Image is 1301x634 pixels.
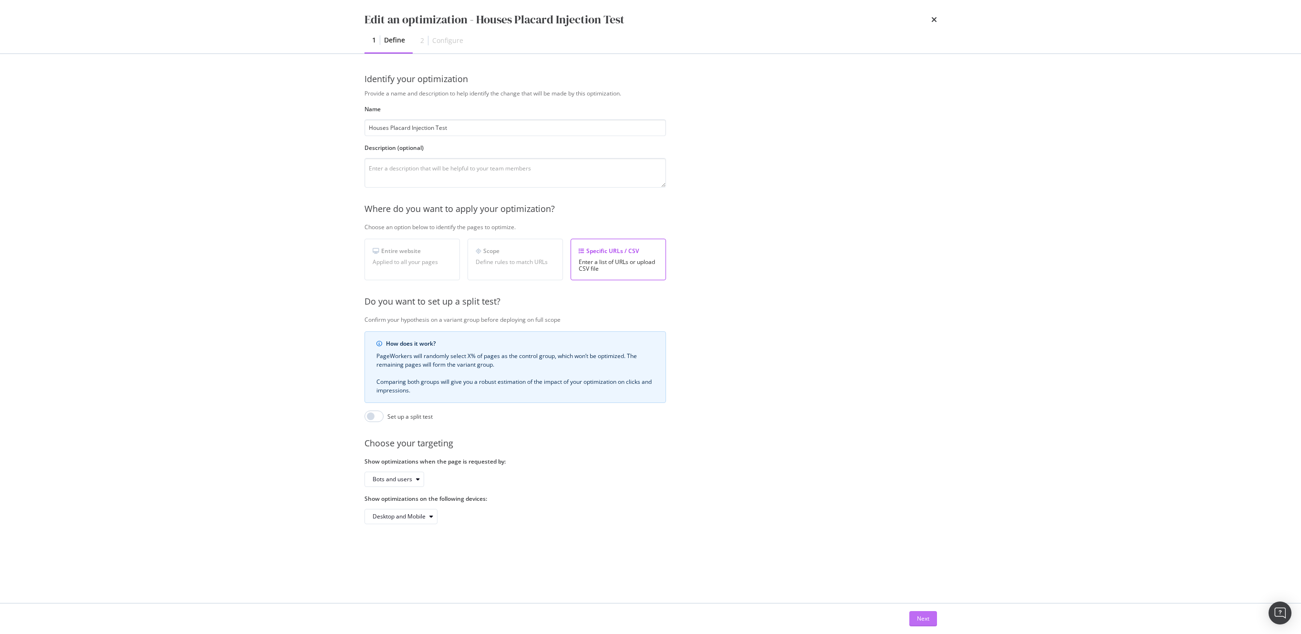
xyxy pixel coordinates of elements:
div: Enter a list of URLs or upload CSV file [579,259,658,272]
div: Specific URLs / CSV [579,247,658,255]
input: Enter an optimization name to easily find it back [364,119,666,136]
div: Set up a split test [387,412,433,421]
button: Next [909,611,937,626]
div: Bots and users [373,476,412,482]
div: PageWorkers will randomly select X% of pages as the control group, which won’t be optimized. The ... [376,352,654,395]
div: info banner [364,331,666,403]
div: Define [384,35,405,45]
div: Desktop and Mobile [373,514,426,519]
label: Description (optional) [364,144,666,152]
div: Choose an option below to identify the pages to optimize. [364,223,984,231]
div: 1 [372,35,376,45]
div: Open Intercom Messenger [1269,602,1291,624]
label: Show optimizations when the page is requested by: [364,457,666,465]
label: Show optimizations on the following devices: [364,495,666,503]
button: Desktop and Mobile [364,509,437,524]
div: How does it work? [386,339,654,348]
div: Do you want to set up a split test? [364,296,984,308]
div: Define rules to match URLs [476,259,555,265]
div: Where do you want to apply your optimization? [364,203,984,215]
div: times [931,11,937,28]
div: Scope [476,247,555,255]
div: Next [917,614,929,623]
div: Applied to all your pages [373,259,452,265]
div: Edit an optimization - Houses Placard Injection Test [364,11,624,28]
div: Entire website [373,247,452,255]
div: Configure [432,36,463,45]
button: Bots and users [364,472,424,487]
div: Provide a name and description to help identify the change that will be made by this optimization. [364,89,984,97]
div: Identify your optimization [364,73,937,85]
div: Confirm your hypothesis on a variant group before deploying on full scope [364,316,984,324]
div: Choose your targeting [364,437,984,450]
div: 2 [420,36,424,45]
label: Name [364,105,666,113]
